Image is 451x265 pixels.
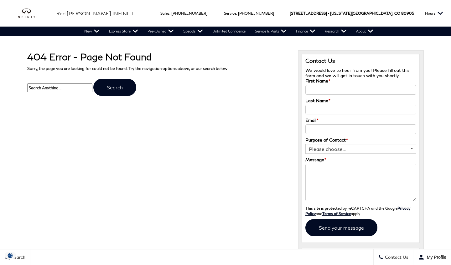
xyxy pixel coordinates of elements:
small: This site is protected by reCAPTCHA and the Google and apply. [305,206,410,216]
a: Red [PERSON_NAME] INFINITI [56,10,133,17]
a: Research [320,27,351,36]
h3: Contact Us [305,57,416,64]
span: Service [224,11,236,16]
a: New [80,27,104,36]
a: Finance [291,27,320,36]
a: Express Store [104,27,143,36]
a: infiniti [16,8,47,18]
a: [PHONE_NUMBER] [171,11,207,16]
label: Purpose of Contact [305,137,348,142]
label: First Name [305,78,330,83]
label: Email [305,117,319,123]
span: Contact Us [383,255,408,260]
section: Click to Open Cookie Consent Modal [3,252,18,259]
span: We would love to hear from you! Please fill out this form and we will get in touch with you shortly. [305,67,410,78]
span: Sales [160,11,169,16]
a: Specials [179,27,208,36]
span: : [169,11,170,16]
a: Terms of Service [322,211,351,216]
a: Pre-Owned [143,27,179,36]
span: : [236,11,237,16]
button: Open user profile menu [413,249,451,265]
input: Search Anything... [27,83,92,92]
a: Unlimited Confidence [208,27,250,36]
a: Service & Parts [250,27,291,36]
input: Search [93,79,136,96]
img: INFINITI [16,8,47,18]
label: Last Name [305,98,330,103]
a: [STREET_ADDRESS] • [US_STATE][GEOGRAPHIC_DATA], CO 80905 [290,11,414,16]
span: My Profile [424,255,446,260]
nav: Main Navigation [80,27,378,36]
a: Privacy Policy [305,206,410,216]
a: [PHONE_NUMBER] [238,11,274,16]
label: Message [305,157,326,162]
a: About [351,27,378,36]
span: Search [10,255,25,260]
input: Send your message [305,219,377,236]
span: Red [PERSON_NAME] INFINITI [56,10,133,16]
img: Opt-Out Icon [3,252,18,259]
div: Sorry, the page you are looking for could not be found. Try the navigation options above, or our ... [23,45,293,99]
h1: 404 Error - Page Not Found [27,52,288,62]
